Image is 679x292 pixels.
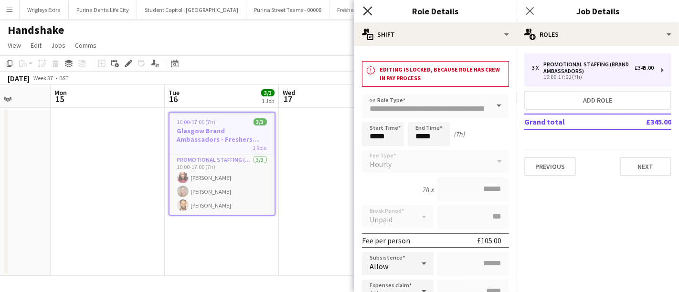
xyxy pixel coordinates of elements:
span: Wed [283,88,295,97]
button: Previous [524,157,576,176]
h1: Handshake [8,23,64,37]
h3: Job Details [517,5,679,17]
div: 1 Job [262,97,274,104]
span: 1 Role [253,144,267,151]
div: BST [59,74,69,82]
a: Jobs [47,39,69,52]
h3: Glasgow Brand Ambassadors - Freshers Festival [170,126,275,144]
div: £105.00 [477,236,501,245]
a: View [4,39,25,52]
span: 17 [281,94,295,104]
div: 7h x [422,185,434,194]
span: Allow [370,261,388,271]
span: View [8,41,21,50]
h3: Editing is locked, because role has crew in pay process [380,65,505,83]
button: Add role [524,91,671,110]
h3: Role Details [354,5,517,17]
button: Purina Street Teams - 00008 [246,0,329,19]
td: £345.00 [615,114,671,129]
a: Comms [71,39,100,52]
div: £345.00 [635,64,654,71]
button: Student Capitol | [GEOGRAPHIC_DATA] [137,0,246,19]
span: Comms [75,41,96,50]
button: Purina Denta Life City [69,0,137,19]
span: 3/3 [261,89,275,96]
div: Roles [517,23,679,46]
div: Fee per person [362,236,410,245]
span: 3/3 [254,118,267,125]
app-job-card: 10:00-17:00 (7h)3/3Glasgow Brand Ambassadors - Freshers Festival1 RolePromotional Staffing (Brand... [169,112,276,216]
span: Jobs [51,41,65,50]
td: Grand total [524,114,615,129]
span: Tue [169,88,180,97]
span: 16 [167,94,180,104]
span: 10:00-17:00 (7h) [177,118,216,125]
div: [DATE] [8,73,30,83]
span: Week 37 [32,74,55,82]
span: Edit [31,41,42,50]
span: 15 [53,94,67,104]
button: Next [620,157,671,176]
div: 10:00-17:00 (7h) [532,74,654,79]
button: Wrigleys Extra [20,0,69,19]
a: Edit [27,39,45,52]
button: Freshers Festivals 2025 [329,0,401,19]
div: Shift [354,23,517,46]
app-card-role: Promotional Staffing (Brand Ambassadors)3/310:00-17:00 (7h)[PERSON_NAME][PERSON_NAME][PERSON_NAME] [170,155,275,215]
div: (7h) [454,130,465,138]
div: Promotional Staffing (Brand Ambassadors) [543,61,635,74]
div: 3 x [532,64,543,71]
span: Mon [54,88,67,97]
